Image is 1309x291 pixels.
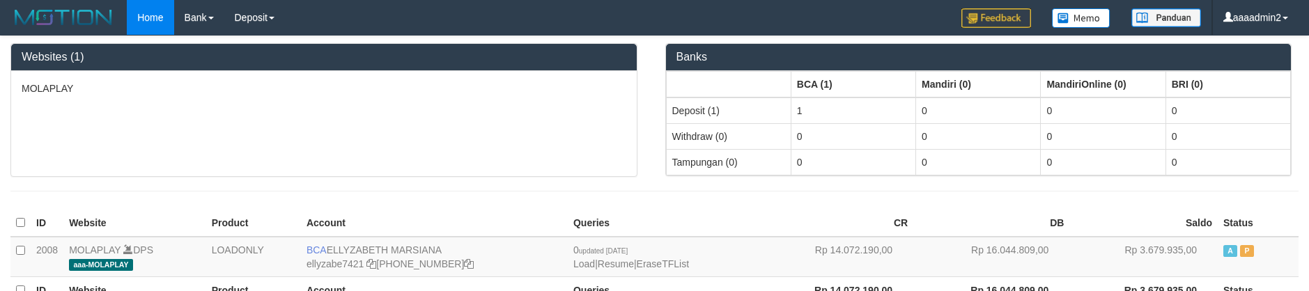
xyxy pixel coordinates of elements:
[666,149,791,175] td: Tampungan (0)
[573,244,628,255] span: 0
[916,71,1041,97] th: Group: activate to sort column ascending
[1165,123,1290,149] td: 0
[1223,245,1237,257] span: Active
[913,237,1069,277] td: Rp 16.044.809,00
[366,258,376,269] a: Copy ellyzabe7421 to clipboard
[31,210,63,237] th: ID
[791,123,915,149] td: 0
[1041,123,1165,149] td: 0
[791,149,915,175] td: 0
[916,123,1041,149] td: 0
[916,149,1041,175] td: 0
[22,81,626,95] p: MOLAPLAY
[676,51,1281,63] h3: Banks
[1165,97,1290,124] td: 0
[961,8,1031,28] img: Feedback.jpg
[1165,71,1290,97] th: Group: activate to sort column ascending
[307,258,364,269] a: ellyzabe7421
[916,97,1041,124] td: 0
[69,244,121,255] a: MOLAPLAY
[69,259,133,271] span: aaa-MOLAPLAY
[464,258,474,269] a: Copy 5495537878 to clipboard
[10,7,116,28] img: MOTION_logo.png
[307,244,327,255] span: BCA
[206,210,301,237] th: Product
[666,97,791,124] td: Deposit (1)
[637,258,689,269] a: EraseTFList
[1240,245,1254,257] span: Paused
[63,237,206,277] td: DPS
[1041,149,1165,175] td: 0
[1069,237,1218,277] td: Rp 3.679.935,00
[31,237,63,277] td: 2008
[63,210,206,237] th: Website
[791,71,915,97] th: Group: activate to sort column ascending
[598,258,634,269] a: Resume
[1041,71,1165,97] th: Group: activate to sort column ascending
[1069,210,1218,237] th: Saldo
[913,210,1069,237] th: DB
[1052,8,1110,28] img: Button%20Memo.svg
[573,258,595,269] a: Load
[573,244,689,269] span: | |
[22,51,626,63] h3: Websites (1)
[666,71,791,97] th: Group: activate to sort column ascending
[757,237,913,277] td: Rp 14.072.190,00
[757,210,913,237] th: CR
[1218,210,1299,237] th: Status
[206,237,301,277] td: LOADONLY
[1041,97,1165,124] td: 0
[791,97,915,124] td: 1
[301,210,568,237] th: Account
[301,237,568,277] td: ELLYZABETH MARSIANA [PHONE_NUMBER]
[666,123,791,149] td: Withdraw (0)
[568,210,757,237] th: Queries
[1165,149,1290,175] td: 0
[1131,8,1201,27] img: panduan.png
[579,247,628,255] span: updated [DATE]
